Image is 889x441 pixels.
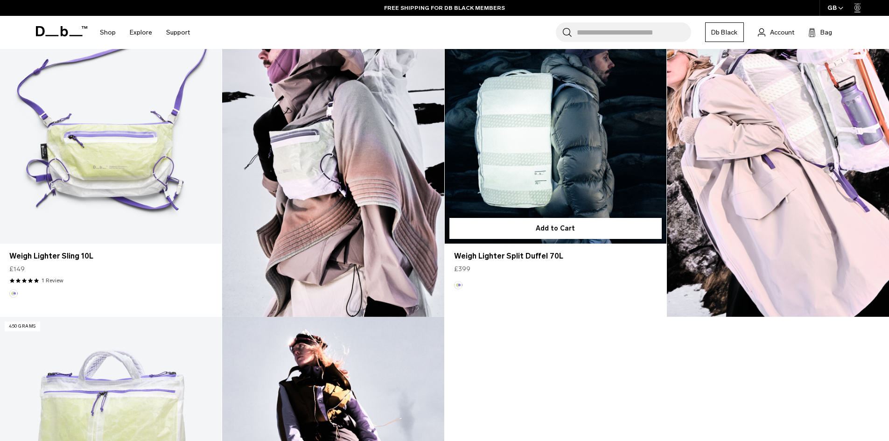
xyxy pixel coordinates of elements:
[808,27,832,38] button: Bag
[9,289,18,298] button: Aurora
[42,276,63,285] a: 1 reviews
[454,264,470,274] span: £399
[5,322,40,331] p: 450 grams
[454,281,462,289] button: Aurora
[9,264,25,274] span: £149
[705,22,744,42] a: Db Black
[449,218,662,239] button: Add to Cart
[758,27,794,38] a: Account
[166,16,190,49] a: Support
[100,16,116,49] a: Shop
[130,16,152,49] a: Explore
[9,251,212,262] a: Weigh Lighter Sling 10L
[770,28,794,37] span: Account
[384,4,505,12] a: FREE SHIPPING FOR DB BLACK MEMBERS
[454,251,657,262] a: Weigh Lighter Split Duffel 70L
[820,28,832,37] span: Bag
[93,16,197,49] nav: Main Navigation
